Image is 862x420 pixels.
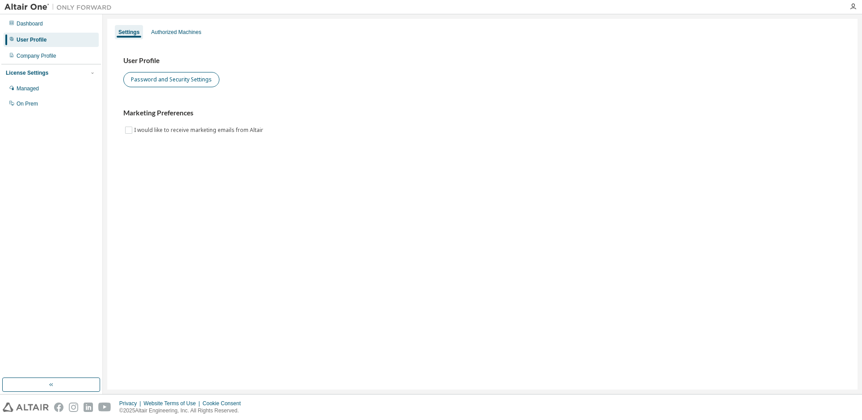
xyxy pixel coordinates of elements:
[3,403,49,412] img: altair_logo.svg
[98,403,111,412] img: youtube.svg
[17,100,38,107] div: On Prem
[119,400,143,407] div: Privacy
[6,69,48,76] div: License Settings
[119,407,246,415] p: © 2025 Altair Engineering, Inc. All Rights Reserved.
[143,400,202,407] div: Website Terms of Use
[123,72,219,87] button: Password and Security Settings
[17,36,46,43] div: User Profile
[123,109,841,118] h3: Marketing Preferences
[17,52,56,59] div: Company Profile
[118,29,139,36] div: Settings
[69,403,78,412] img: instagram.svg
[17,20,43,27] div: Dashboard
[4,3,116,12] img: Altair One
[202,400,246,407] div: Cookie Consent
[134,125,265,136] label: I would like to receive marketing emails from Altair
[17,85,39,92] div: Managed
[151,29,201,36] div: Authorized Machines
[54,403,63,412] img: facebook.svg
[84,403,93,412] img: linkedin.svg
[123,56,841,65] h3: User Profile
